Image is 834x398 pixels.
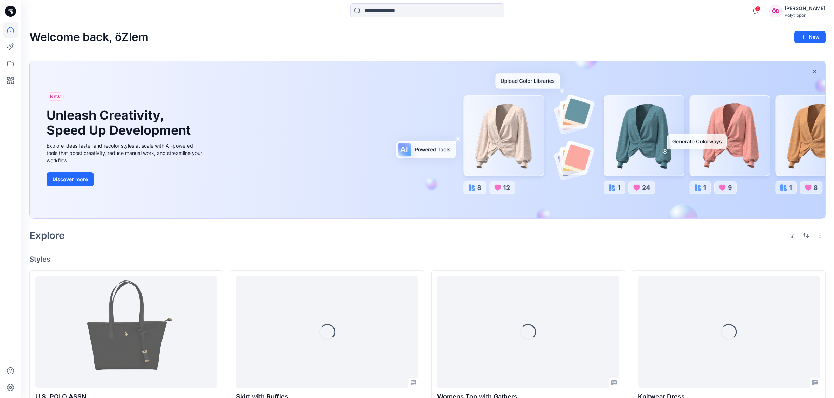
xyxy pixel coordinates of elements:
button: New [794,31,826,43]
div: ÖD [769,5,782,17]
span: 2 [755,6,760,12]
button: Discover more [47,172,94,186]
a: Discover more [47,172,204,186]
div: Explore ideas faster and recolor styles at scale with AI-powered tools that boost creativity, red... [47,142,204,164]
h2: Explore [29,230,65,241]
h4: Styles [29,255,826,263]
div: Polytropon [785,13,825,18]
h2: Welcome back, öZlem [29,31,149,44]
a: U.S. POLO ASSN. [35,276,217,388]
h1: Unleash Creativity, Speed Up Development [47,108,194,138]
span: New [50,92,61,101]
div: [PERSON_NAME] [785,4,825,13]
